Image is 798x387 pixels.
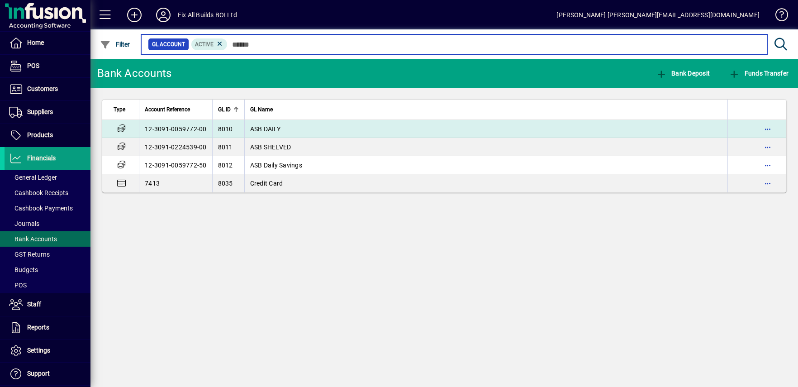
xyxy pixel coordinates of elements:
[5,101,90,124] a: Suppliers
[9,251,50,258] span: GST Returns
[9,266,38,273] span: Budgets
[250,105,273,115] span: GL Name
[27,301,41,308] span: Staff
[769,2,787,31] a: Knowledge Base
[9,174,57,181] span: General Ledger
[5,201,90,216] a: Cashbook Payments
[250,125,280,133] span: ASB DAILY
[139,174,212,192] td: 7413
[5,32,90,54] a: Home
[100,41,130,48] span: Filter
[5,277,90,293] a: POS
[114,105,133,115] div: Type
[5,339,90,362] a: Settings
[27,347,50,354] span: Settings
[5,262,90,277] a: Budgets
[9,235,57,243] span: Bank Accounts
[729,70,788,77] span: Funds Transfer
[191,38,228,50] mat-chip: Activation Status: Active
[250,162,302,169] span: ASB Daily Savings
[5,231,90,247] a: Bank Accounts
[5,78,90,100] a: Customers
[5,247,90,262] a: GST Returns
[27,39,44,46] span: Home
[250,105,722,115] div: GL Name
[5,170,90,185] a: General Ledger
[5,316,90,339] a: Reports
[27,154,56,162] span: Financials
[218,105,239,115] div: GL ID
[760,122,775,136] button: More options
[27,324,49,331] span: Reports
[250,143,291,151] span: ASB SHELVED
[5,124,90,147] a: Products
[218,180,233,187] span: 8035
[139,120,212,138] td: 12-3091-0059772-00
[5,55,90,77] a: POS
[218,105,231,115] span: GL ID
[149,7,178,23] button: Profile
[556,8,760,22] div: [PERSON_NAME] [PERSON_NAME][EMAIL_ADDRESS][DOMAIN_NAME]
[218,125,233,133] span: 8010
[727,65,791,81] button: Funds Transfer
[9,220,39,227] span: Journals
[139,156,212,174] td: 12-3091-0059772-50
[114,105,125,115] span: Type
[5,363,90,385] a: Support
[120,7,149,23] button: Add
[218,143,233,151] span: 8011
[98,36,133,53] button: Filter
[654,65,712,81] button: Bank Deposit
[9,189,68,196] span: Cashbook Receipts
[178,8,237,22] div: Fix All Builds BOI Ltd
[760,158,775,172] button: More options
[9,205,73,212] span: Cashbook Payments
[5,216,90,231] a: Journals
[97,66,171,81] div: Bank Accounts
[250,180,283,187] span: Credit Card
[139,138,212,156] td: 12-3091-0224539-00
[218,162,233,169] span: 8012
[656,70,710,77] span: Bank Deposit
[5,293,90,316] a: Staff
[27,62,39,69] span: POS
[27,85,58,92] span: Customers
[9,282,27,289] span: POS
[152,40,185,49] span: GL Account
[27,131,53,139] span: Products
[195,41,214,48] span: Active
[145,105,190,115] span: Account Reference
[760,176,775,191] button: More options
[27,108,53,115] span: Suppliers
[5,185,90,201] a: Cashbook Receipts
[27,370,50,377] span: Support
[760,140,775,154] button: More options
